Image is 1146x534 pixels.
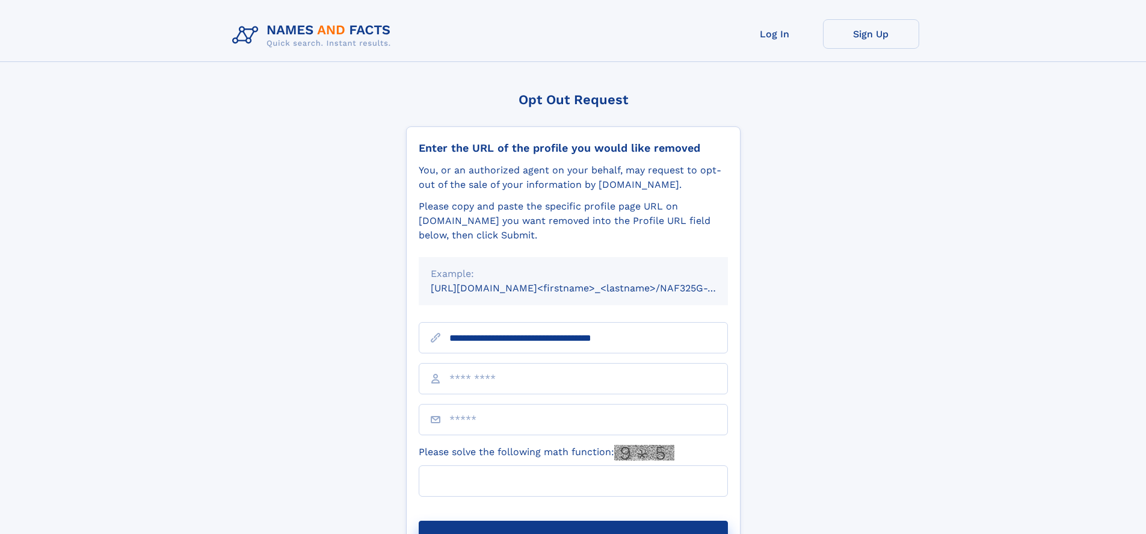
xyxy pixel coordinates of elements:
img: Logo Names and Facts [227,19,401,52]
div: You, or an authorized agent on your behalf, may request to opt-out of the sale of your informatio... [419,163,728,192]
div: Enter the URL of the profile you would like removed [419,141,728,155]
div: Opt Out Request [406,92,741,107]
small: [URL][DOMAIN_NAME]<firstname>_<lastname>/NAF325G-xxxxxxxx [431,282,751,294]
label: Please solve the following math function: [419,445,674,461]
a: Log In [727,19,823,49]
div: Please copy and paste the specific profile page URL on [DOMAIN_NAME] you want removed into the Pr... [419,199,728,243]
a: Sign Up [823,19,919,49]
div: Example: [431,267,716,281]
